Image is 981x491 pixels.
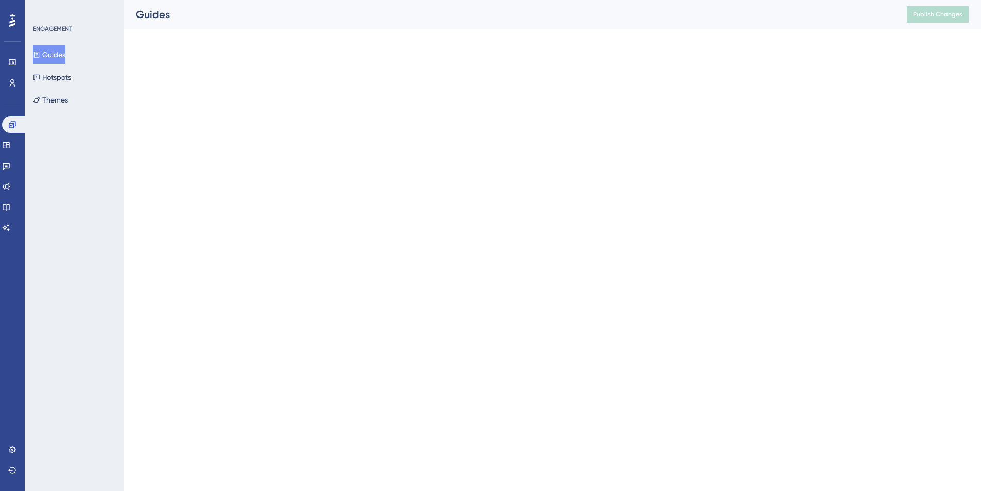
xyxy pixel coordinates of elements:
[913,10,962,19] span: Publish Changes
[33,68,71,87] button: Hotspots
[33,45,65,64] button: Guides
[907,6,969,23] button: Publish Changes
[33,25,72,33] div: ENGAGEMENT
[136,7,881,22] div: Guides
[33,91,68,109] button: Themes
